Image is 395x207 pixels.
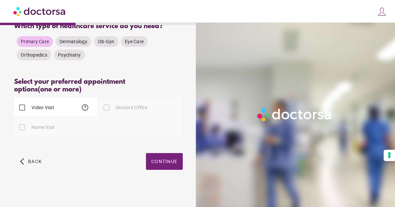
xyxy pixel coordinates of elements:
[255,106,334,123] img: Logo-Doctorsa-trans-White-partial-flat.png
[384,150,395,161] button: Your consent preferences for tracking technologies
[30,124,55,131] label: Home Visit
[98,39,114,44] span: Ob-Gyn
[14,22,183,30] div: Which type of healthcare service do you need?
[21,39,49,44] span: Primary Care
[58,52,81,58] span: Psychiatry
[125,39,144,44] span: Eye Care
[13,4,66,19] img: Doctorsa.com
[377,7,387,16] img: icons8-customer-100.png
[38,86,81,93] span: (one or more)
[28,159,42,164] span: Back
[17,153,45,170] button: arrow_back_ios Back
[14,78,183,93] div: Select your preferred appointment options
[81,103,89,112] span: help
[21,52,47,58] span: Orthopedics
[30,104,54,111] label: Video Visit
[60,39,87,44] span: Dermatology
[151,159,177,164] span: Continue
[146,153,183,170] button: Continue
[114,104,147,111] label: Doctor's Office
